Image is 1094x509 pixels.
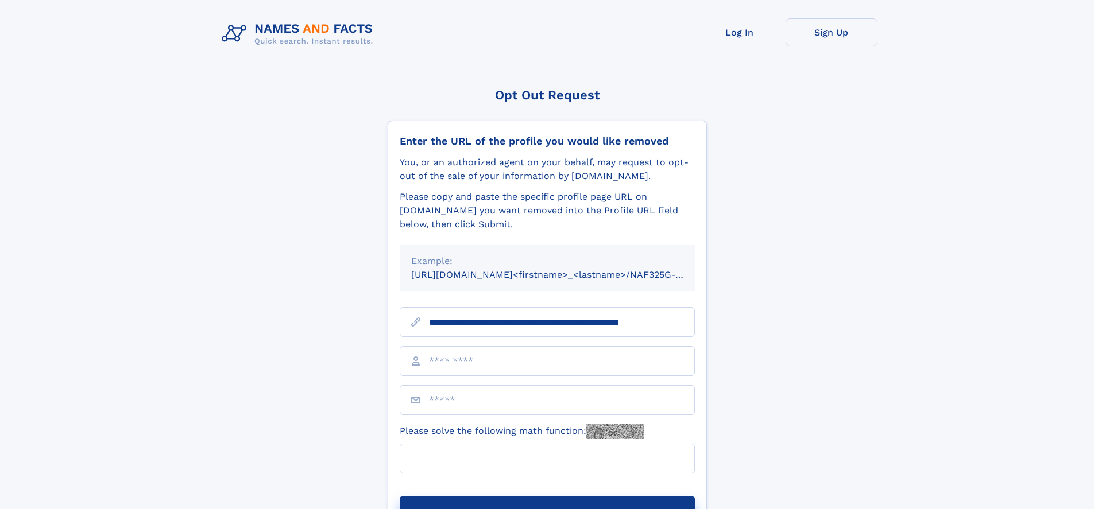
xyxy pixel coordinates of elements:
div: Example: [411,254,683,268]
div: You, or an authorized agent on your behalf, may request to opt-out of the sale of your informatio... [400,156,695,183]
a: Sign Up [786,18,877,46]
a: Log In [694,18,786,46]
div: Opt Out Request [388,88,707,102]
img: Logo Names and Facts [217,18,382,49]
label: Please solve the following math function: [400,424,644,439]
small: [URL][DOMAIN_NAME]<firstname>_<lastname>/NAF325G-xxxxxxxx [411,269,717,280]
div: Please copy and paste the specific profile page URL on [DOMAIN_NAME] you want removed into the Pr... [400,190,695,231]
div: Enter the URL of the profile you would like removed [400,135,695,147]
